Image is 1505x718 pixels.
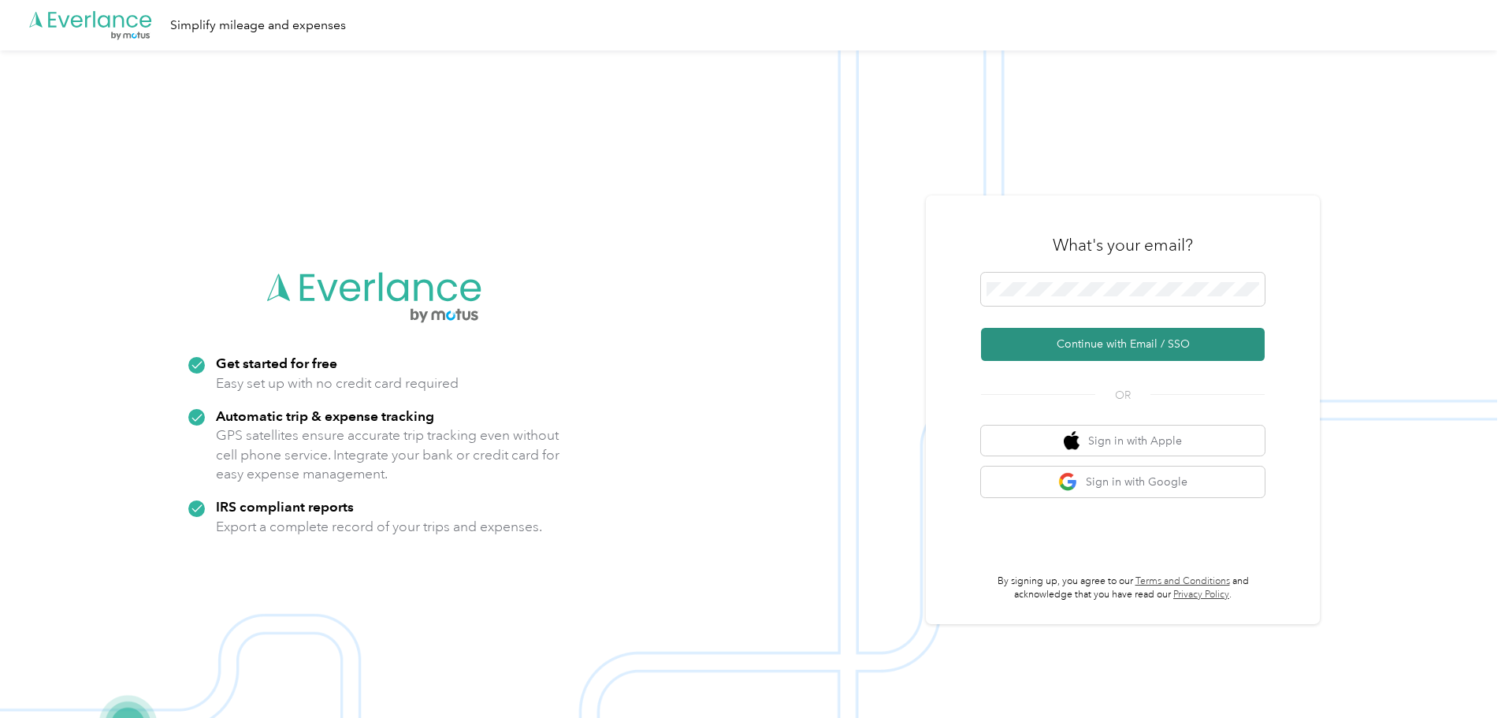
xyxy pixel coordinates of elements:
[216,355,337,371] strong: Get started for free
[1095,387,1150,404] span: OR
[1058,472,1078,492] img: google logo
[981,328,1265,361] button: Continue with Email / SSO
[981,426,1265,456] button: apple logoSign in with Apple
[1173,589,1229,601] a: Privacy Policy
[1053,234,1193,256] h3: What's your email?
[1135,575,1230,587] a: Terms and Conditions
[170,16,346,35] div: Simplify mileage and expenses
[216,498,354,515] strong: IRS compliant reports
[216,407,434,424] strong: Automatic trip & expense tracking
[981,467,1265,497] button: google logoSign in with Google
[216,426,560,484] p: GPS satellites ensure accurate trip tracking even without cell phone service. Integrate your bank...
[1064,431,1080,451] img: apple logo
[216,517,542,537] p: Export a complete record of your trips and expenses.
[981,575,1265,602] p: By signing up, you agree to our and acknowledge that you have read our .
[216,374,459,393] p: Easy set up with no credit card required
